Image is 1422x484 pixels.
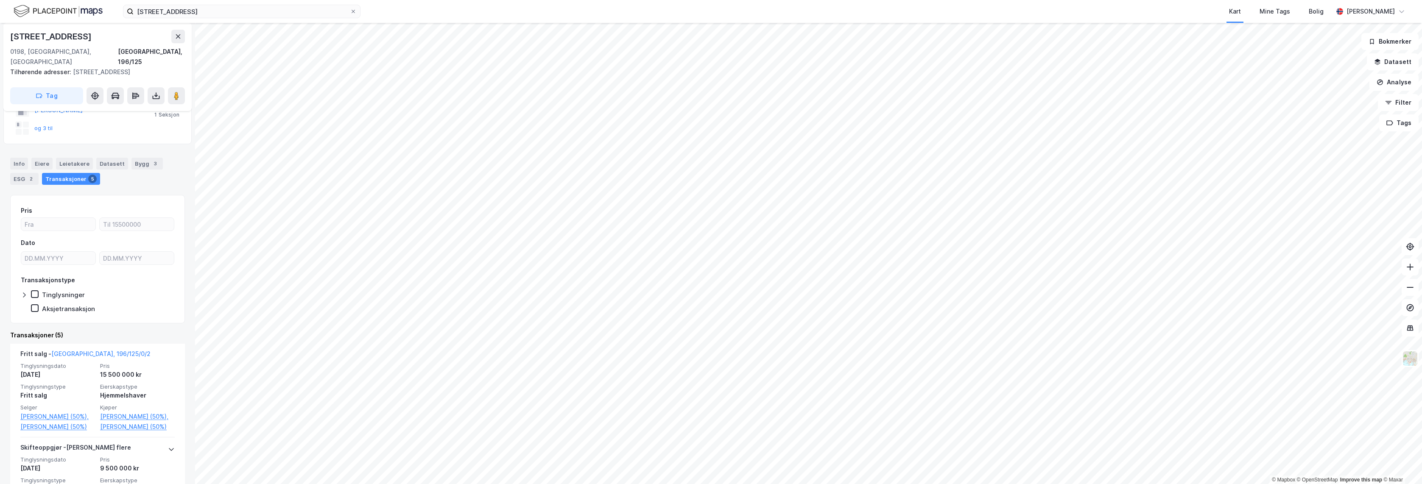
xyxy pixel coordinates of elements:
[21,206,32,216] div: Pris
[10,173,39,185] div: ESG
[1402,350,1418,367] img: Z
[154,111,179,118] div: 1 Seksjon
[21,218,95,231] input: Fra
[20,477,95,484] span: Tinglysningstype
[10,67,178,77] div: [STREET_ADDRESS]
[20,370,95,380] div: [DATE]
[1369,74,1419,91] button: Analyse
[100,456,175,463] span: Pris
[88,175,97,183] div: 5
[1378,94,1419,111] button: Filter
[31,158,53,170] div: Eiere
[42,305,95,313] div: Aksjetransaksjon
[100,412,175,422] a: [PERSON_NAME] (50%),
[100,404,175,411] span: Kjøper
[20,412,95,422] a: [PERSON_NAME] (50%),
[20,390,95,401] div: Fritt salg
[96,158,128,170] div: Datasett
[42,173,100,185] div: Transaksjoner
[20,349,151,362] div: Fritt salg -
[20,456,95,463] span: Tinglysningsdato
[131,158,163,170] div: Bygg
[1297,477,1338,483] a: OpenStreetMap
[10,87,83,104] button: Tag
[21,238,35,248] div: Dato
[20,362,95,370] span: Tinglysningsdato
[10,30,93,43] div: [STREET_ADDRESS]
[20,422,95,432] a: [PERSON_NAME] (50%)
[100,218,174,231] input: Til 15500000
[10,330,185,340] div: Transaksjoner (5)
[21,275,75,285] div: Transaksjonstype
[42,291,85,299] div: Tinglysninger
[51,350,151,357] a: [GEOGRAPHIC_DATA], 196/125/0/2
[100,463,175,473] div: 9 500 000 kr
[1361,33,1419,50] button: Bokmerker
[20,383,95,390] span: Tinglysningstype
[100,383,175,390] span: Eierskapstype
[100,252,174,264] input: DD.MM.YYYY
[10,158,28,170] div: Info
[1260,6,1290,17] div: Mine Tags
[1340,477,1382,483] a: Improve this map
[21,252,95,264] input: DD.MM.YYYY
[1380,443,1422,484] div: Kontrollprogram for chat
[1229,6,1241,17] div: Kart
[100,390,175,401] div: Hjemmelshaver
[134,5,350,18] input: Søk på adresse, matrikkel, gårdeiere, leietakere eller personer
[1309,6,1324,17] div: Bolig
[56,158,93,170] div: Leietakere
[27,175,35,183] div: 2
[1380,443,1422,484] iframe: Chat Widget
[10,47,118,67] div: 0198, [GEOGRAPHIC_DATA], [GEOGRAPHIC_DATA]
[151,159,159,168] div: 3
[100,362,175,370] span: Pris
[14,4,103,19] img: logo.f888ab2527a4732fd821a326f86c7f29.svg
[20,404,95,411] span: Selger
[20,463,95,473] div: [DATE]
[1379,114,1419,131] button: Tags
[100,422,175,432] a: [PERSON_NAME] (50%)
[1347,6,1395,17] div: [PERSON_NAME]
[118,47,185,67] div: [GEOGRAPHIC_DATA], 196/125
[10,68,73,75] span: Tilhørende adresser:
[1272,477,1295,483] a: Mapbox
[1367,53,1419,70] button: Datasett
[100,370,175,380] div: 15 500 000 kr
[20,442,131,456] div: Skifteoppgjør - [PERSON_NAME] flere
[100,477,175,484] span: Eierskapstype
